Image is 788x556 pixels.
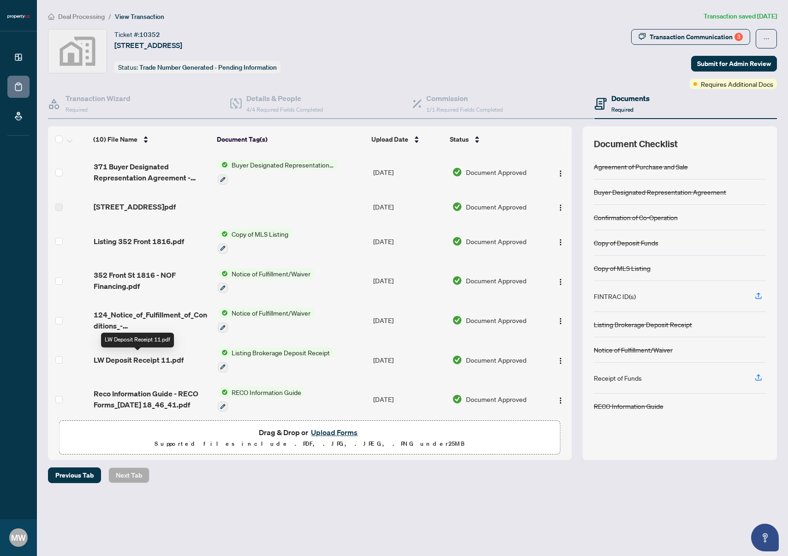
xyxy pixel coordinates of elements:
[66,106,88,113] span: Required
[452,355,462,365] img: Document Status
[650,30,743,44] div: Transaction Communication
[218,160,337,185] button: Status IconBuyer Designated Representation Agreement
[108,11,111,22] li: /
[228,269,314,279] span: Notice of Fulfillment/Waiver
[60,421,560,455] span: Drag & Drop orUpload FormsSupported files include .PDF, .JPG, .JPEG, .PNG under25MB
[218,160,228,170] img: Status Icon
[218,387,305,412] button: Status IconRECO Information Guide
[66,93,131,104] h4: Transaction Wizard
[452,167,462,177] img: Document Status
[553,199,568,214] button: Logo
[48,13,54,20] span: home
[553,165,568,179] button: Logo
[213,126,368,152] th: Document Tag(s)
[48,30,107,73] img: svg%3e
[139,30,160,39] span: 10352
[370,340,448,380] td: [DATE]
[218,308,228,318] img: Status Icon
[218,269,228,279] img: Status Icon
[426,93,503,104] h4: Commission
[594,238,658,248] div: Copy of Deposit Funds
[7,14,30,19] img: logo
[594,291,636,301] div: FINTRAC ID(s)
[594,161,688,172] div: Agreement of Purchase and Sale
[557,397,564,404] img: Logo
[553,273,568,288] button: Logo
[594,319,692,329] div: Listing Brokerage Deposit Receipt
[557,357,564,365] img: Logo
[594,263,651,273] div: Copy of MLS Listing
[450,134,469,144] span: Status
[58,12,105,21] span: Deal Processing
[691,56,777,72] button: Submit for Admin Review
[139,63,277,72] span: Trade Number Generated - Pending Information
[594,401,663,411] div: RECO Information Guide
[594,187,726,197] div: Buyer Designated Representation Agreement
[90,126,213,152] th: (10) File Name
[228,387,305,397] span: RECO Information Guide
[93,134,137,144] span: (10) File Name
[246,106,323,113] span: 4/4 Required Fields Completed
[115,12,164,21] span: View Transaction
[466,167,526,177] span: Document Approved
[65,438,555,449] p: Supported files include .PDF, .JPG, .JPEG, .PNG under 25 MB
[370,152,448,192] td: [DATE]
[701,79,773,89] span: Requires Additional Docs
[751,524,779,551] button: Open asap
[259,426,360,438] span: Drag & Drop or
[452,275,462,286] img: Document Status
[218,269,314,293] button: Status IconNotice of Fulfillment/Waiver
[94,269,210,292] span: 352 Front St 1816 - NOF Financing.pdf
[371,134,408,144] span: Upload Date
[553,234,568,249] button: Logo
[466,315,526,325] span: Document Approved
[446,126,542,152] th: Status
[466,236,526,246] span: Document Approved
[114,29,160,40] div: Ticket #:
[94,309,210,331] span: 124_Notice_of_Fulfillment_of_Conditions_-_Agreement_of_Purchase_and_Sale_-_B_-_PropTx-[PERSON_NAM...
[308,426,360,438] button: Upload Forms
[466,355,526,365] span: Document Approved
[108,467,149,483] button: Next Tab
[466,394,526,404] span: Document Approved
[611,93,650,104] h4: Documents
[594,345,673,355] div: Notice of Fulfillment/Waiver
[704,11,777,22] article: Transaction saved [DATE]
[370,221,448,261] td: [DATE]
[631,29,750,45] button: Transaction Communication3
[370,261,448,301] td: [DATE]
[466,275,526,286] span: Document Approved
[55,468,94,483] span: Previous Tab
[466,202,526,212] span: Document Approved
[553,353,568,367] button: Logo
[94,201,176,212] span: [STREET_ADDRESS]pdf
[557,317,564,325] img: Logo
[228,229,292,239] span: Copy of MLS Listing
[218,387,228,397] img: Status Icon
[114,61,281,73] div: Status:
[246,93,323,104] h4: Details & People
[697,56,771,71] span: Submit for Admin Review
[763,36,770,42] span: ellipsis
[114,40,182,51] span: [STREET_ADDRESS]
[452,315,462,325] img: Document Status
[611,106,633,113] span: Required
[101,333,174,347] div: LW Deposit Receipt 11.pdf
[594,373,642,383] div: Receipt of Funds
[594,212,678,222] div: Confirmation of Co-Operation
[48,467,101,483] button: Previous Tab
[218,347,228,358] img: Status Icon
[452,394,462,404] img: Document Status
[94,354,184,365] span: LW Deposit Receipt 11.pdf
[11,531,26,544] span: MW
[553,313,568,328] button: Logo
[553,392,568,407] button: Logo
[218,229,292,254] button: Status IconCopy of MLS Listing
[218,229,228,239] img: Status Icon
[594,138,678,150] span: Document Checklist
[218,347,334,372] button: Status IconListing Brokerage Deposit Receipt
[557,278,564,286] img: Logo
[370,192,448,221] td: [DATE]
[557,204,564,211] img: Logo
[370,380,448,419] td: [DATE]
